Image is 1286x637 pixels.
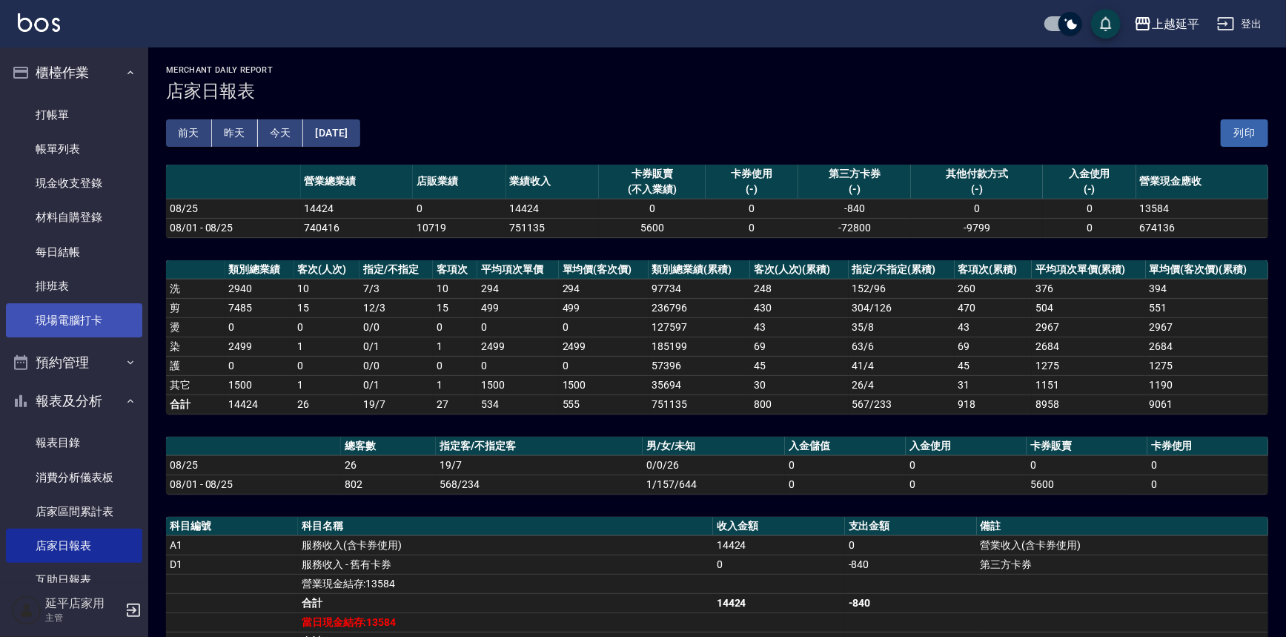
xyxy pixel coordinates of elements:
td: D1 [166,555,298,574]
table: a dense table [166,260,1268,415]
td: 燙 [166,317,225,337]
td: 0 [225,317,294,337]
td: 0 [785,475,906,494]
td: 0 / 1 [359,337,433,356]
td: 470 [955,298,1033,317]
div: (-) [709,182,795,197]
a: 店家日報表 [6,529,142,563]
button: 登出 [1211,10,1268,38]
a: 排班表 [6,269,142,303]
td: 1500 [559,375,649,395]
td: 0 [559,317,649,337]
td: 合計 [298,593,713,613]
td: 剪 [166,298,225,317]
a: 現金收支登錄 [6,166,142,200]
td: 14424 [713,535,845,555]
td: 2684 [1032,337,1146,356]
td: 0/0/26 [643,455,785,475]
button: save [1091,9,1121,39]
td: -840 [798,199,911,218]
th: 類別總業績(累積) [649,260,750,280]
td: 31 [955,375,1033,395]
td: 0 [433,356,478,375]
h5: 延平店家用 [45,596,121,611]
td: 294 [477,279,558,298]
td: 1151 [1032,375,1146,395]
td: 499 [559,298,649,317]
td: 10 [294,279,359,298]
div: (-) [915,182,1039,197]
td: 1 [294,375,359,395]
td: 35 / 8 [849,317,955,337]
td: 0 [477,356,558,375]
td: 63 / 6 [849,337,955,356]
td: 第三方卡券 [977,555,1268,574]
td: 8958 [1032,395,1146,414]
td: 營業收入(含卡券使用) [977,535,1268,555]
td: 服務收入 - 舊有卡券 [298,555,713,574]
h3: 店家日報表 [166,81,1268,102]
td: 376 [1032,279,1146,298]
td: 2499 [477,337,558,356]
td: 0 [294,317,359,337]
td: 69 [750,337,849,356]
th: 客次(人次) [294,260,359,280]
td: 551 [1146,298,1268,317]
td: 248 [750,279,849,298]
button: 今天 [258,119,304,147]
td: 45 [955,356,1033,375]
th: 客項次(累積) [955,260,1033,280]
td: 服務收入(含卡券使用) [298,535,713,555]
td: 13584 [1136,199,1268,218]
td: 12 / 3 [359,298,433,317]
a: 材料自購登錄 [6,200,142,234]
td: 08/01 - 08/25 [166,218,301,237]
td: 2967 [1146,317,1268,337]
td: 0 [294,356,359,375]
div: 上越延平 [1152,15,1199,33]
td: 35694 [649,375,750,395]
td: 5600 [1027,475,1147,494]
td: 0 [1043,218,1136,237]
div: 其他付款方式 [915,166,1039,182]
td: 1 [433,375,478,395]
td: 0 [1147,455,1268,475]
td: 15 [433,298,478,317]
td: 1275 [1146,356,1268,375]
button: 報表及分析 [6,382,142,420]
td: 0 [1027,455,1147,475]
td: 0 [599,199,706,218]
p: 主管 [45,611,121,624]
a: 現場電腦打卡 [6,303,142,337]
td: 567/233 [849,395,955,414]
td: 751135 [506,218,599,237]
th: 科目名稱 [298,517,713,536]
td: 1/157/644 [643,475,785,494]
td: 1190 [1146,375,1268,395]
td: 57396 [649,356,750,375]
td: 0 [1043,199,1136,218]
td: 14424 [225,395,294,414]
td: 7 / 3 [359,279,433,298]
td: 30 [750,375,849,395]
a: 互助日報表 [6,563,142,597]
td: 14424 [713,593,845,613]
td: 14424 [506,199,599,218]
td: 10719 [413,218,506,237]
td: 26 [341,455,436,475]
td: 08/25 [166,455,341,475]
td: 1275 [1032,356,1146,375]
td: 1500 [225,375,294,395]
td: -9799 [911,218,1043,237]
td: 751135 [649,395,750,414]
td: 0 [906,475,1027,494]
td: 0 [706,199,798,218]
td: 0 [413,199,506,218]
th: 科目編號 [166,517,298,536]
th: 入金儲值 [785,437,906,456]
th: 平均項次單價 [477,260,558,280]
h2: Merchant Daily Report [166,65,1268,75]
td: 0 / 1 [359,375,433,395]
td: -840 [845,593,977,613]
a: 每日結帳 [6,235,142,269]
